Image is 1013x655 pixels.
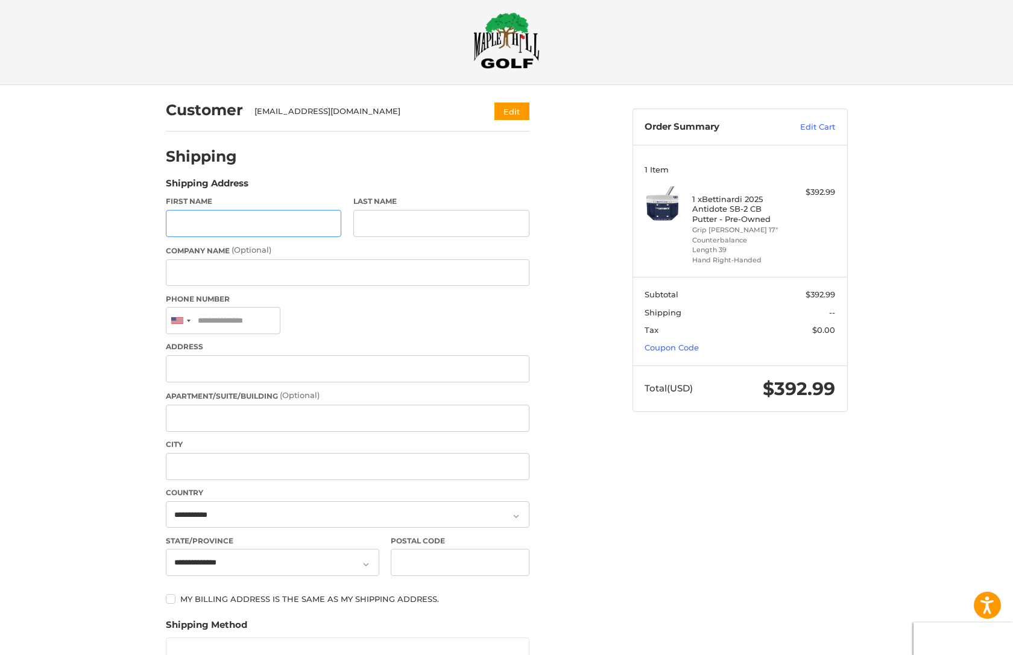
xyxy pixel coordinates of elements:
[914,622,1013,655] iframe: Google Customer Reviews
[166,487,529,498] label: Country
[391,536,529,546] label: Postal Code
[645,165,835,174] h3: 1 Item
[692,194,784,224] h4: 1 x Bettinardi 2025 Antidote SB-2 CB Putter - Pre-Owned
[166,594,529,604] label: My billing address is the same as my shipping address.
[166,244,529,256] label: Company Name
[774,121,835,133] a: Edit Cart
[812,325,835,335] span: $0.00
[254,106,471,118] div: [EMAIL_ADDRESS][DOMAIN_NAME]
[166,618,247,638] legend: Shipping Method
[787,186,835,198] div: $392.99
[166,308,194,334] div: United States: +1
[763,378,835,400] span: $392.99
[353,196,529,207] label: Last Name
[806,290,835,299] span: $392.99
[473,12,540,69] img: Maple Hill Golf
[645,121,774,133] h3: Order Summary
[692,245,784,255] li: Length 39
[166,341,529,352] label: Address
[232,245,271,255] small: (Optional)
[692,255,784,265] li: Hand Right-Handed
[645,290,678,299] span: Subtotal
[645,308,681,317] span: Shipping
[166,439,529,450] label: City
[645,343,699,352] a: Coupon Code
[166,536,379,546] label: State/Province
[166,390,529,402] label: Apartment/Suite/Building
[645,325,658,335] span: Tax
[692,225,784,245] li: Grip [PERSON_NAME] 17" Counterbalance
[494,103,529,120] button: Edit
[166,177,248,196] legend: Shipping Address
[280,390,320,400] small: (Optional)
[166,196,342,207] label: First Name
[645,382,693,394] span: Total (USD)
[166,294,529,305] label: Phone Number
[829,308,835,317] span: --
[166,147,237,166] h2: Shipping
[166,101,243,119] h2: Customer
